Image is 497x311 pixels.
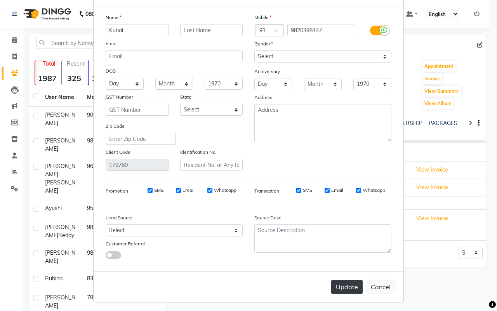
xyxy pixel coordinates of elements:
[106,104,169,116] input: GST Number
[106,94,133,101] label: GST Number
[180,159,243,171] input: Resident No. or Any Id
[287,24,355,36] input: Mobile
[106,133,176,145] input: Enter Zip Code
[254,68,280,75] label: Anniversary
[106,214,132,221] label: Lead Source
[331,280,363,294] button: Update
[254,14,271,21] label: Mobile
[180,94,191,101] label: State
[366,280,396,294] button: Cancel
[106,50,243,62] input: Email
[106,24,169,36] input: First Name
[254,188,279,195] label: Transaction
[106,159,169,171] input: Client Code
[106,40,118,47] label: Email
[331,187,343,194] label: Email
[254,94,272,101] label: Address
[106,149,130,156] label: Client Code
[180,149,217,156] label: Identification No.
[182,187,195,194] label: Email
[106,123,125,130] label: Zip Code
[154,187,163,194] label: SMS
[303,187,312,194] label: SMS
[106,68,116,75] label: DOB
[214,187,236,194] label: Whatsapp
[106,14,122,21] label: Name
[254,214,281,221] label: Source Desc
[106,240,145,247] label: Customer Referral
[106,188,128,195] label: Promotion
[180,24,243,36] input: Last Name
[254,40,273,47] label: Gender
[363,187,385,194] label: Whatsapp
